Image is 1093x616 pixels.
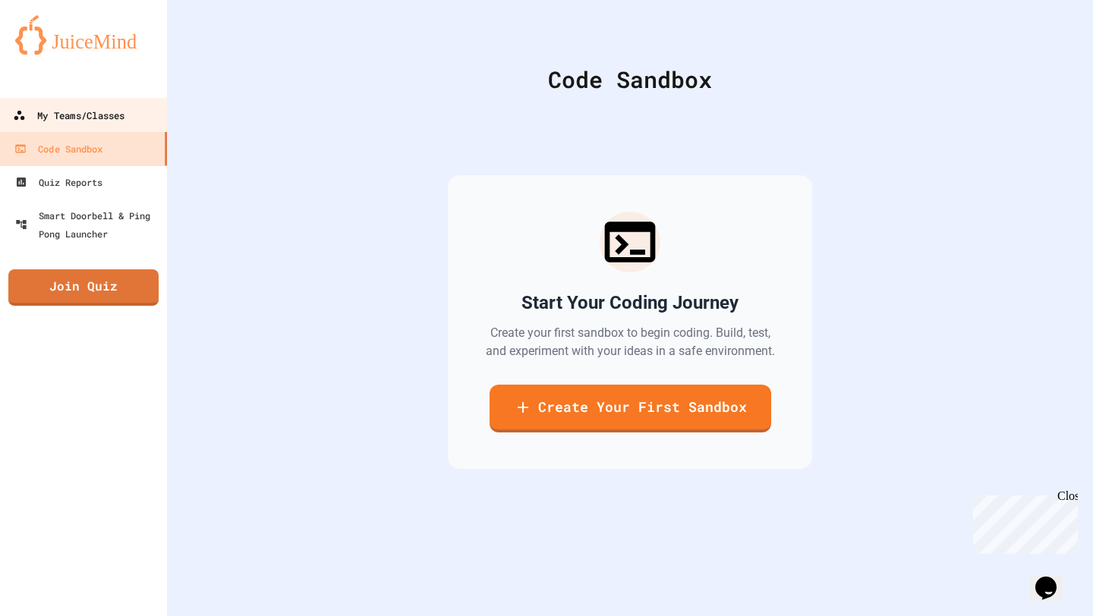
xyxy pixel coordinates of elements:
div: Code Sandbox [14,140,102,158]
div: My Teams/Classes [13,106,124,125]
iframe: chat widget [967,489,1078,554]
div: Code Sandbox [205,62,1055,96]
div: Quiz Reports [15,173,102,191]
div: Smart Doorbell & Ping Pong Launcher [15,206,161,243]
img: logo-orange.svg [15,15,152,55]
div: Chat with us now!Close [6,6,105,96]
h2: Start Your Coding Journey [521,291,739,315]
iframe: chat widget [1029,555,1078,601]
a: Create Your First Sandbox [490,385,771,432]
a: Join Quiz [8,269,159,306]
p: Create your first sandbox to begin coding. Build, test, and experiment with your ideas in a safe ... [484,324,776,360]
